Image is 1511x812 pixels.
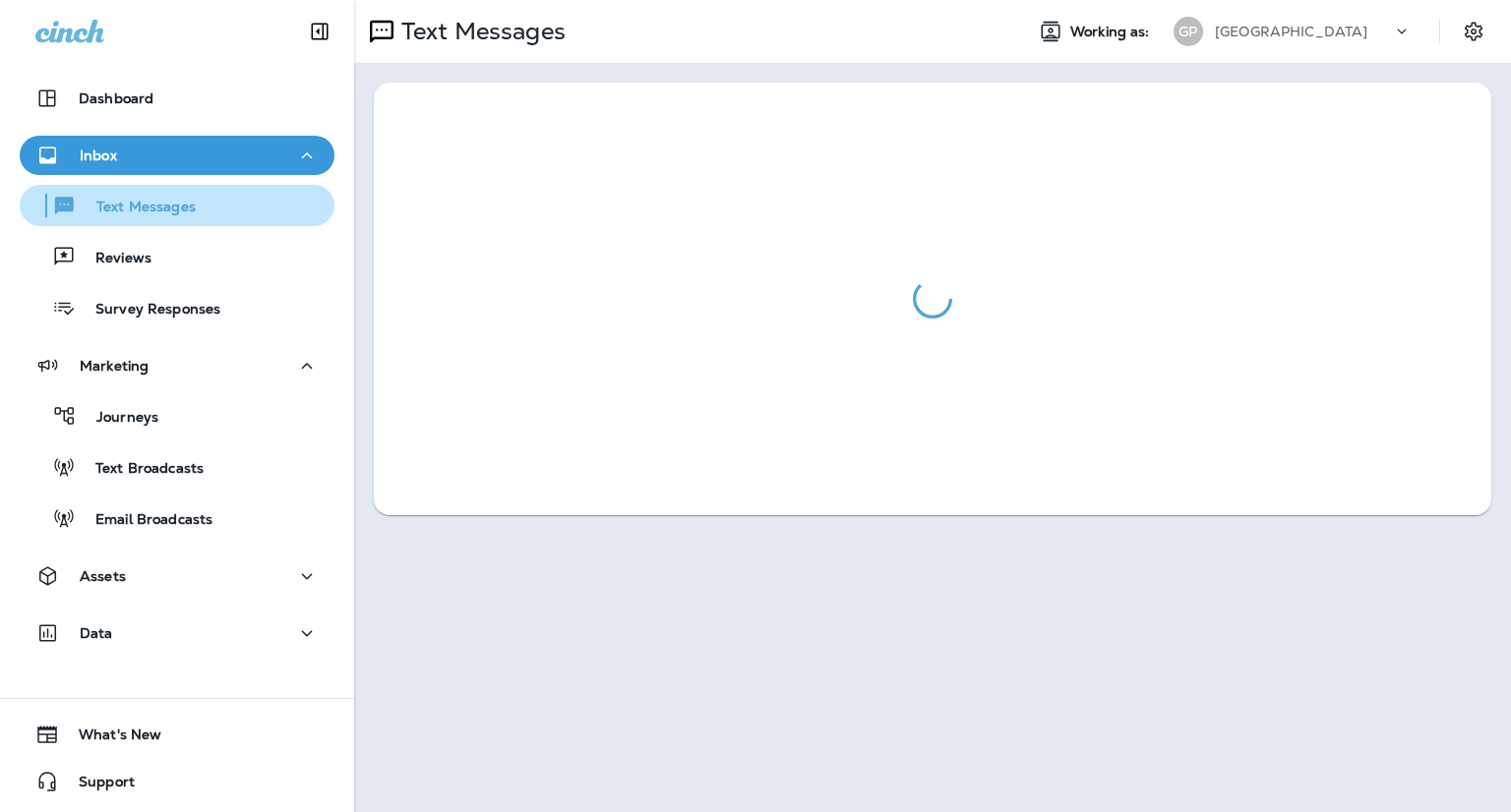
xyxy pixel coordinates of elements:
span: Support [59,774,135,797]
div: GP [1174,17,1203,46]
button: Reviews [20,236,334,277]
button: Text Messages [20,185,334,226]
p: Survey Responses [76,301,220,319]
p: Text Broadcasts [76,460,204,479]
p: [GEOGRAPHIC_DATA] [1215,24,1367,39]
p: Marketing [80,358,149,374]
p: Email Broadcasts [76,511,212,530]
button: Journeys [20,395,334,436]
button: Email Broadcasts [20,497,334,539]
p: Journeys [77,409,158,428]
p: Inbox [80,147,117,163]
button: Text Broadcasts [20,446,334,488]
p: Dashboard [79,90,153,106]
button: Survey Responses [20,287,334,328]
button: Dashboard [20,79,334,118]
p: Text Messages [77,199,196,217]
button: Assets [20,556,334,596]
button: What's New [20,715,334,754]
button: Support [20,762,334,801]
span: Working as: [1070,24,1154,40]
button: Data [20,613,334,653]
p: Data [80,625,113,641]
button: Inbox [20,136,334,175]
button: Marketing [20,346,334,385]
button: Settings [1456,14,1491,49]
p: Text Messages [393,17,566,46]
p: Assets [80,568,126,584]
span: What's New [59,726,161,750]
button: Collapse Sidebar [292,12,347,51]
p: Reviews [76,250,151,268]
